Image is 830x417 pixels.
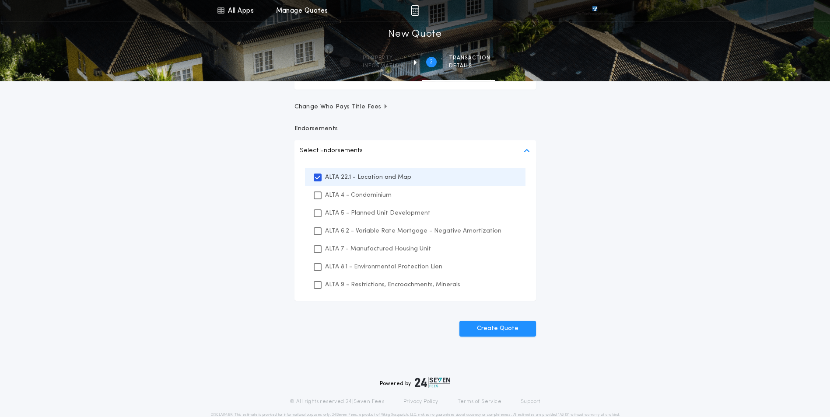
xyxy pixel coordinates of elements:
[459,321,536,337] button: Create Quote
[449,55,490,62] span: Transaction
[430,59,433,66] h2: 2
[325,280,460,289] p: ALTA 9 - Restrictions, Encroachments, Minerals
[290,398,384,405] p: © All rights reserved. 24|Seven Fees
[521,398,540,405] a: Support
[294,103,536,111] button: Change Who Pays Title Fees
[363,55,403,62] span: Property
[294,140,536,161] button: Select Endorsements
[458,398,501,405] a: Terms of Service
[325,191,392,200] p: ALTA 4 - Condominium
[294,161,536,301] ul: Select Endorsements
[294,103,389,111] span: Change Who Pays Title Fees
[325,226,501,236] p: ALTA 6.2 - Variable Rate Mortgage - Negative Amortization
[294,125,536,133] p: Endorsements
[411,5,419,16] img: img
[403,398,438,405] a: Privacy Policy
[325,244,431,254] p: ALTA 7 - Manufactured Housing Unit
[449,63,490,69] span: details
[388,28,441,42] h1: New Quote
[325,208,431,218] p: ALTA 5 - Planned Unit Development
[325,262,442,271] p: ALTA 8.1 - Environmental Protection Lien
[380,377,451,388] div: Powered by
[576,6,613,15] img: vs-icon
[415,377,451,388] img: logo
[363,63,403,69] span: information
[300,146,363,156] p: Select Endorsements
[325,173,411,182] p: ALTA 22.1 - Location and Map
